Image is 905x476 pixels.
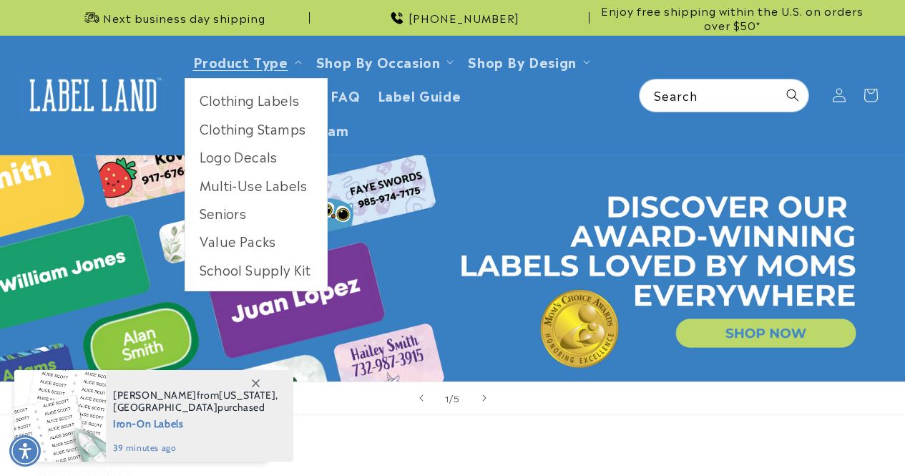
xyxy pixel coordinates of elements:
[409,11,519,25] span: [PHONE_NUMBER]
[185,227,327,255] a: Value Packs
[185,171,327,199] a: Multi-Use Labels
[454,391,460,405] span: 5
[185,142,327,170] a: Logo Decals
[9,435,41,467] div: Accessibility Menu
[469,382,500,414] button: Next slide
[185,86,327,114] a: Clothing Labels
[595,4,869,31] span: Enjoy free shipping within the U.S. on orders over $50*
[378,87,461,103] span: Label Guide
[468,52,576,71] a: Shop By Design
[193,52,288,71] a: Product Type
[113,389,197,402] span: [PERSON_NAME]
[459,44,595,78] summary: Shop By Design
[16,67,170,122] a: Label Land
[331,87,361,103] span: FAQ
[113,442,278,455] span: 39 minutes ago
[762,414,891,462] iframe: Gorgias live chat messenger
[308,44,460,78] summary: Shop By Occasion
[777,79,808,111] button: Search
[316,53,441,69] span: Shop By Occasion
[185,199,327,227] a: Seniors
[113,414,278,432] span: Iron-On Labels
[449,391,454,405] span: /
[185,256,327,283] a: School Supply Kit
[113,401,217,414] span: [GEOGRAPHIC_DATA]
[185,44,308,78] summary: Product Type
[103,11,265,25] span: Next business day shipping
[21,73,165,117] img: Label Land
[369,78,470,112] a: Label Guide
[219,389,275,402] span: [US_STATE]
[322,78,369,112] a: FAQ
[185,115,327,142] a: Clothing Stamps
[445,391,449,405] span: 1
[113,389,278,414] span: from , purchased
[406,382,437,414] button: Previous slide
